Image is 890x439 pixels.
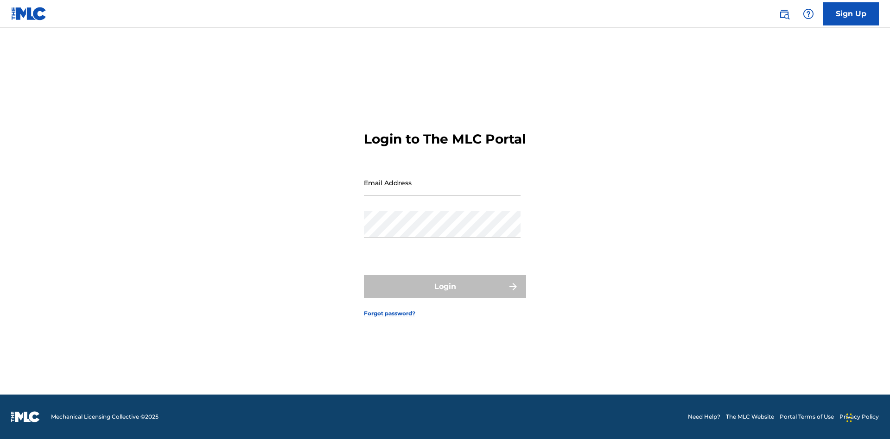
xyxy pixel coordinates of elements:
a: Sign Up [823,2,879,25]
a: Need Help? [688,413,720,421]
img: help [803,8,814,19]
div: Help [799,5,818,23]
img: logo [11,411,40,422]
span: Mechanical Licensing Collective © 2025 [51,413,159,421]
a: Public Search [775,5,794,23]
img: search [779,8,790,19]
a: Privacy Policy [839,413,879,421]
h3: Login to The MLC Portal [364,131,526,147]
img: MLC Logo [11,7,47,20]
a: Forgot password? [364,309,415,318]
a: Portal Terms of Use [780,413,834,421]
a: The MLC Website [726,413,774,421]
iframe: Chat Widget [844,395,890,439]
div: Drag [846,404,852,432]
